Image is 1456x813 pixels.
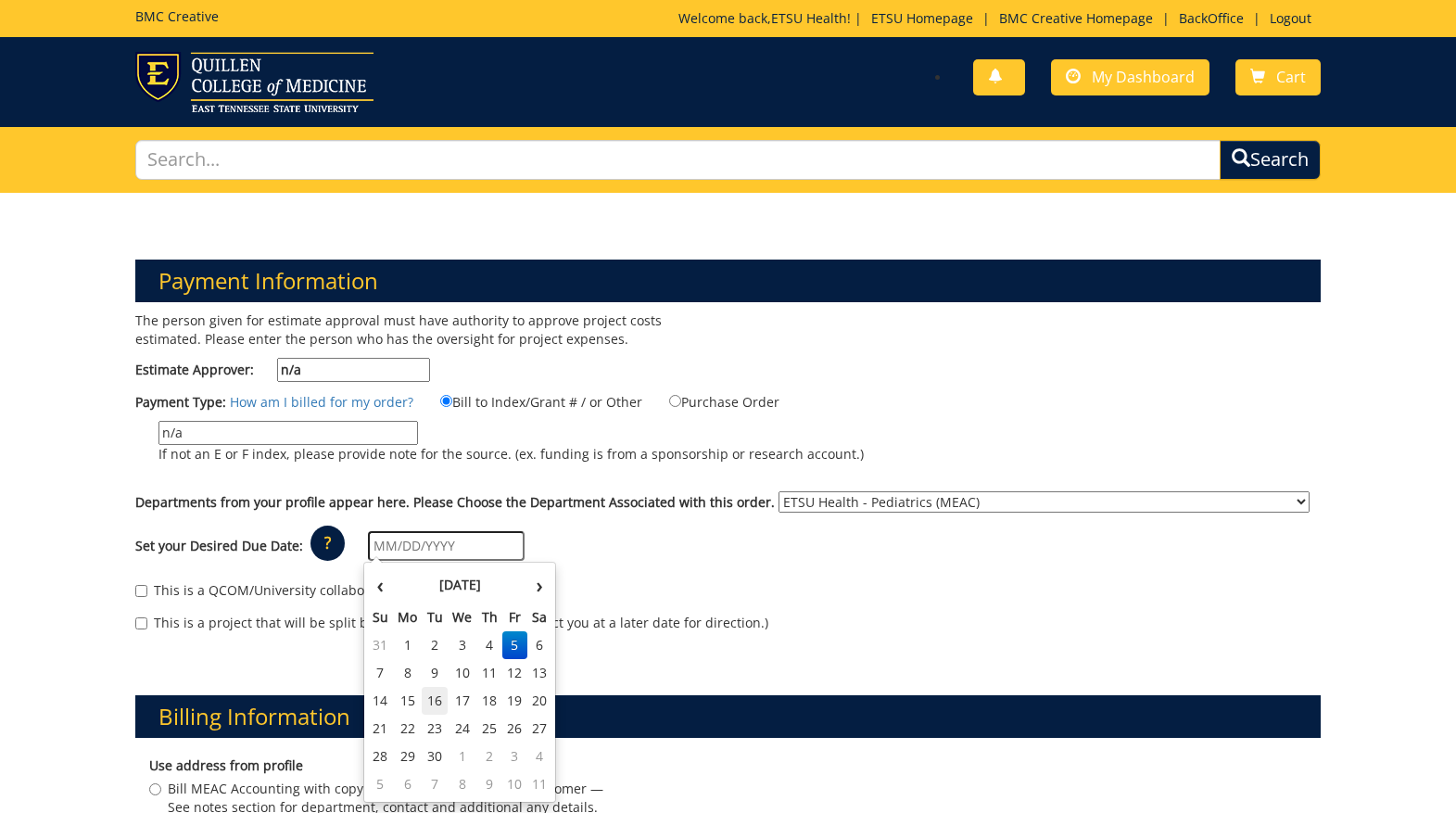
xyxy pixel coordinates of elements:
td: 4 [477,631,503,659]
td: 4 [527,743,551,770]
a: BackOffice [1170,9,1253,27]
td: 7 [368,659,393,687]
td: 6 [393,770,423,798]
span: My Dashboard [1092,67,1195,87]
h5: BMC Creative [135,9,219,23]
td: 29 [393,743,423,770]
button: Search [1220,140,1321,180]
td: 10 [448,659,477,687]
p: The person given for estimate approval must have authority to approve project costs estimated. Pl... [135,311,715,349]
h3: Billing Information [135,695,1321,738]
a: ETSU Homepage [862,9,982,27]
p: Welcome back, ! | | | | [678,9,1321,28]
a: BMC Creative Homepage [990,9,1162,27]
td: 15 [393,687,423,715]
th: Fr [502,603,527,631]
td: 22 [393,715,423,743]
td: 11 [527,770,551,798]
td: 1 [448,743,477,770]
label: This is a QCOM/University collaborative project. [135,581,450,600]
img: ETSU logo [135,52,373,112]
b: Use address from profile [149,756,303,774]
td: 2 [477,743,503,770]
td: 25 [477,715,503,743]
td: 31 [368,631,393,659]
td: 27 [527,715,551,743]
a: Logout [1260,9,1321,27]
label: Departments from your profile appear here. Please Choose the Department Associated with this order. [135,493,775,512]
td: 10 [502,770,527,798]
span: Cart [1276,67,1306,87]
td: 11 [477,659,503,687]
a: Cart [1235,59,1321,95]
td: 20 [527,687,551,715]
th: Su [368,603,393,631]
td: 5 [502,631,527,659]
td: 19 [502,687,527,715]
label: Estimate Approver: [135,358,430,382]
th: Sa [527,603,551,631]
td: 21 [368,715,393,743]
input: Estimate Approver: [277,358,430,382]
th: ‹ [368,566,393,603]
h3: Payment Information [135,260,1321,302]
th: › [527,566,551,603]
td: 7 [422,770,448,798]
td: 9 [422,659,448,687]
input: This is a project that will be split billed. (BMC Creative will contact you at a later date for d... [135,617,147,629]
label: Purchase Order [646,391,779,412]
th: Tu [422,603,448,631]
td: 5 [368,770,393,798]
td: 23 [422,715,448,743]
td: 9 [477,770,503,798]
td: 6 [527,631,551,659]
p: If not an E or F index, please provide note for the source. (ex. funding is from a sponsorship or... [158,445,864,464]
a: My Dashboard [1051,59,1209,95]
td: 18 [477,687,503,715]
input: Bill to Index/Grant # / or Other [440,395,452,407]
td: 12 [502,659,527,687]
td: 3 [448,631,477,659]
th: Th [477,603,503,631]
td: 16 [422,687,448,715]
td: 2 [422,631,448,659]
td: 26 [502,715,527,743]
a: How am I billed for my order? [230,393,413,411]
td: 1 [393,631,423,659]
td: 24 [448,715,477,743]
th: Mo [393,603,423,631]
th: [DATE] [393,566,527,603]
td: 3 [502,743,527,770]
input: MM/DD/YYYY [368,531,525,561]
label: Payment Type: [135,393,226,412]
td: 28 [368,743,393,770]
span: Bill MEAC Accounting with copy of invoice also emailed to customer — [168,780,603,798]
input: If not an E or F index, please provide note for the source. (ex. funding is from a sponsorship or... [158,421,418,445]
input: This is a QCOM/University collaborative project. [135,585,147,597]
td: 8 [393,659,423,687]
td: 14 [368,687,393,715]
th: We [448,603,477,631]
label: Set your Desired Due Date: [135,537,303,555]
td: 17 [448,687,477,715]
a: ETSU Health [771,9,847,27]
label: Bill to Index/Grant # / or Other [417,391,642,412]
input: Bill MEAC Accounting with copy of invoice also emailed to customer — See notes section for depart... [149,783,161,795]
p: ? [310,526,345,561]
input: Search... [135,140,1221,180]
td: 30 [422,743,448,770]
td: 8 [448,770,477,798]
input: Purchase Order [669,395,681,407]
td: 13 [527,659,551,687]
label: This is a project that will be split billed. (BMC Creative will contact you at a later date for d... [135,614,768,632]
